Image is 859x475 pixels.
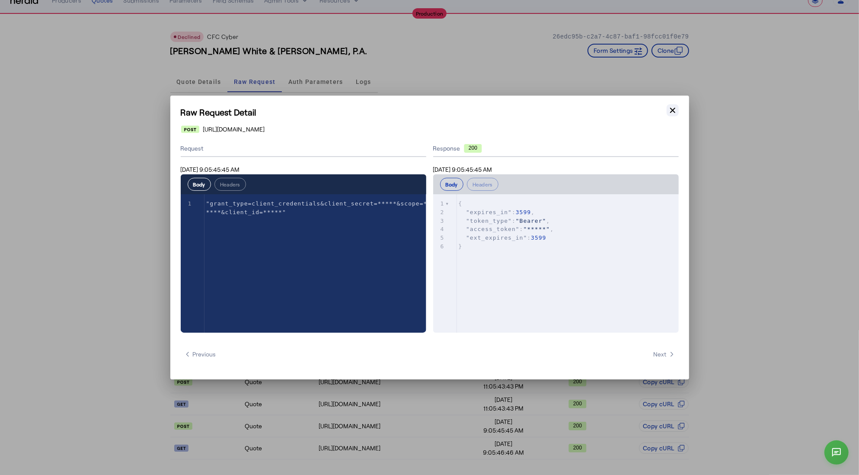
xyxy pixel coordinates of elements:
button: Next [650,347,679,362]
span: { [459,200,463,207]
button: Previous [181,347,220,362]
span: : [459,234,546,241]
span: : , [459,209,535,215]
span: } [459,243,463,250]
h1: Raw Request Detail [181,106,679,118]
div: 5 [433,234,446,242]
div: 4 [433,225,446,234]
span: "expires_in" [466,209,512,215]
div: 2 [433,208,446,217]
span: "ext_expires_in" [466,234,527,241]
button: Headers [214,178,246,191]
span: 3599 [516,209,531,215]
span: [DATE] 9:05:45:45 AM [433,166,492,173]
span: "grant_type=client_credentials&client_secret=*****&scope=*****&client_id=*****" [206,200,428,215]
button: Headers [467,178,498,191]
button: Body [188,178,211,191]
span: [DATE] 9:05:45:45 AM [181,166,240,173]
div: 1 [433,199,446,208]
div: Request [181,141,426,157]
span: "token_type" [466,218,512,224]
span: "Bearer" [516,218,546,224]
div: 1 [181,199,193,208]
span: : , [459,218,550,224]
text: 200 [468,145,477,151]
span: 3599 [531,234,546,241]
div: 6 [433,242,446,251]
span: Next [654,350,675,359]
span: "access_token" [466,226,520,232]
div: Response [433,144,679,153]
span: [URL][DOMAIN_NAME] [203,125,265,134]
div: 3 [433,217,446,225]
span: : , [459,226,554,232]
span: Previous [184,350,216,359]
button: Body [440,178,463,191]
